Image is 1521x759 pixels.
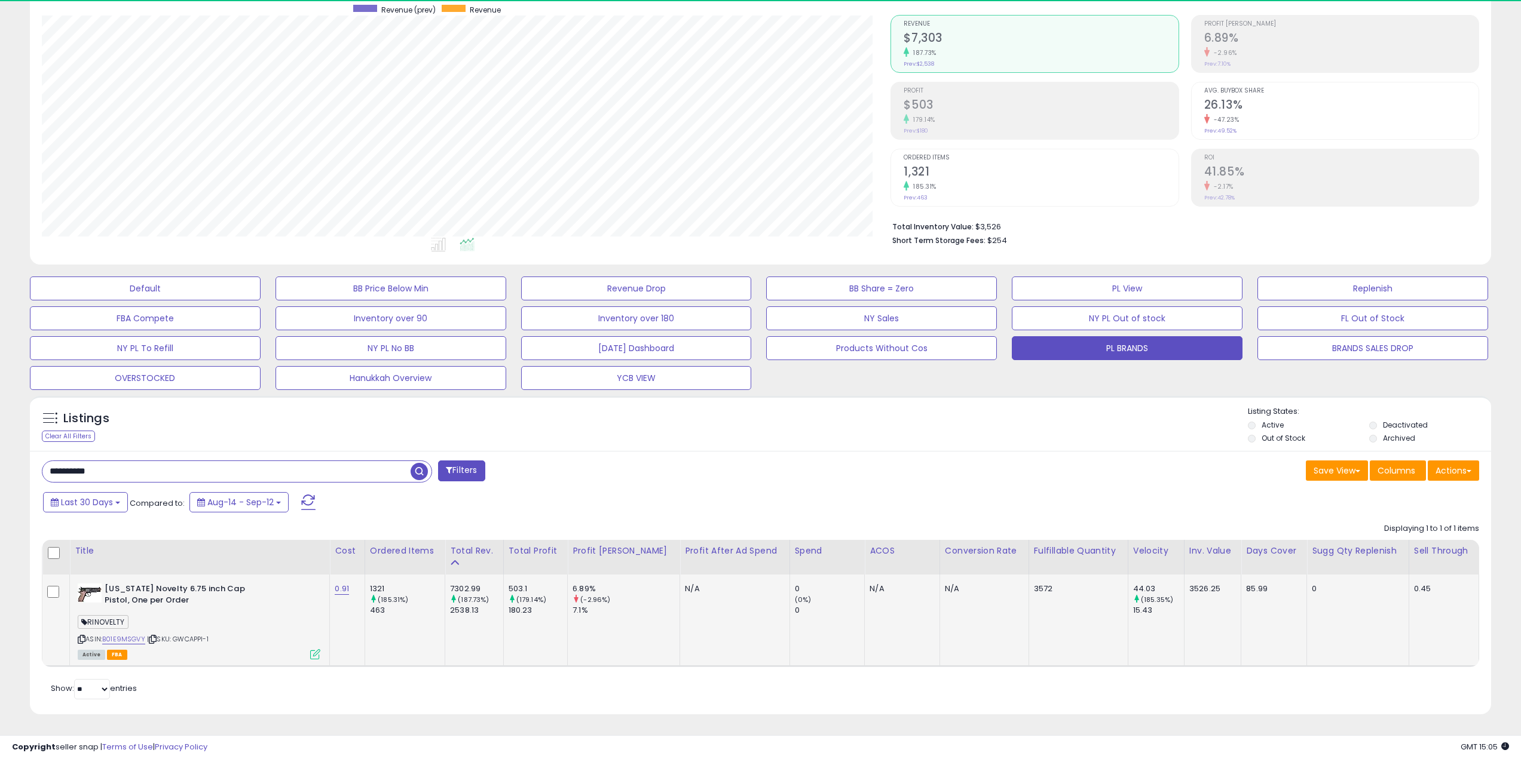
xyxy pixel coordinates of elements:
button: Save View [1306,460,1368,481]
div: 1321 [370,583,445,594]
button: Inventory over 90 [276,306,506,330]
button: Columns [1370,460,1426,481]
span: RINOVELTY [78,615,128,629]
strong: Copyright [12,741,56,752]
div: Profit After Ad Spend [685,545,784,557]
h2: 26.13% [1204,98,1479,114]
span: Aug-14 - Sep-12 [207,496,274,508]
div: 0 [1312,583,1400,594]
div: ACOS [870,545,935,557]
span: Revenue [904,21,1178,27]
div: 44.03 [1133,583,1184,594]
label: Deactivated [1383,420,1428,430]
a: 0.91 [335,583,349,595]
img: 41sgKhp0ixL._SL40_.jpg [78,583,102,603]
div: 463 [370,605,445,616]
h2: $503 [904,98,1178,114]
div: N/A [870,583,931,594]
div: 3572 [1034,583,1119,594]
div: Total Profit [509,545,563,557]
span: Profit [PERSON_NAME] [1204,21,1479,27]
b: [US_STATE] Novelty 6.75 inch Cap Pistol, One per Order [105,583,250,609]
small: 187.73% [909,48,937,57]
div: 3526.25 [1189,583,1232,594]
small: -47.23% [1210,115,1240,124]
h2: 6.89% [1204,31,1479,47]
small: -2.17% [1210,182,1234,191]
span: All listings currently available for purchase on Amazon [78,650,105,660]
div: Days Cover [1246,545,1302,557]
small: 185.31% [909,182,937,191]
b: Short Term Storage Fees: [892,235,986,245]
h5: Listings [63,410,109,427]
button: BRANDS SALES DROP [1257,336,1488,360]
div: 85.99 [1246,583,1297,594]
div: Cost [335,545,359,557]
span: Compared to: [130,497,185,509]
span: 2025-10-13 15:05 GMT [1461,741,1509,752]
button: Revenue Drop [521,276,752,300]
button: Aug-14 - Sep-12 [189,492,289,512]
div: N/A [945,583,1020,594]
div: Conversion Rate [945,545,1024,557]
div: Sell Through [1414,545,1474,557]
div: 6.89% [573,583,680,594]
div: Title [75,545,325,557]
small: 179.14% [909,115,935,124]
h2: 41.85% [1204,165,1479,181]
b: Total Inventory Value: [892,222,974,232]
small: Prev: 463 [904,194,928,201]
button: NY PL Out of stock [1012,306,1242,330]
button: [DATE] Dashboard [521,336,752,360]
button: PL BRANDS [1012,336,1242,360]
small: (185.35%) [1141,595,1173,604]
span: | SKU: GWCAPPI-1 [147,634,209,644]
div: 7.1% [573,605,680,616]
button: FL Out of Stock [1257,306,1488,330]
label: Archived [1383,433,1415,443]
small: (-2.96%) [580,595,610,604]
button: NY PL No BB [276,336,506,360]
div: 2538.13 [450,605,503,616]
button: Products Without Cos [766,336,997,360]
div: 0 [795,605,865,616]
div: 503.1 [509,583,568,594]
button: YCB VIEW [521,366,752,390]
div: seller snap | | [12,742,207,753]
button: Filters [438,460,485,481]
span: ROI [1204,155,1479,161]
small: Prev: 42.78% [1204,194,1235,201]
div: 0.45 [1414,583,1470,594]
span: Show: entries [51,683,137,694]
label: Out of Stock [1262,433,1305,443]
div: ASIN: [78,583,320,658]
li: $3,526 [892,219,1470,233]
div: 7302.99 [450,583,503,594]
div: 180.23 [509,605,568,616]
div: Inv. value [1189,545,1236,557]
div: Clear All Filters [42,431,95,442]
span: Avg. Buybox Share [1204,88,1479,94]
small: Prev: 7.10% [1204,60,1231,67]
div: Spend [795,545,860,557]
span: Revenue [470,5,501,15]
div: Fulfillable Quantity [1034,545,1123,557]
button: Last 30 Days [43,492,128,512]
small: (187.73%) [458,595,489,604]
a: B01E9MSGVY [102,634,145,644]
label: Active [1262,420,1284,430]
div: Velocity [1133,545,1179,557]
div: Sugg Qty Replenish [1312,545,1404,557]
span: Last 30 Days [61,496,113,508]
span: $254 [987,235,1007,246]
span: Columns [1378,465,1415,477]
small: Prev: $2,538 [904,60,934,67]
small: (179.14%) [516,595,546,604]
button: NY Sales [766,306,997,330]
small: Prev: $180 [904,127,928,134]
button: OVERSTOCKED [30,366,261,390]
small: (0%) [795,595,812,604]
small: -2.96% [1210,48,1237,57]
div: Total Rev. [450,545,498,557]
small: (185.31%) [378,595,408,604]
